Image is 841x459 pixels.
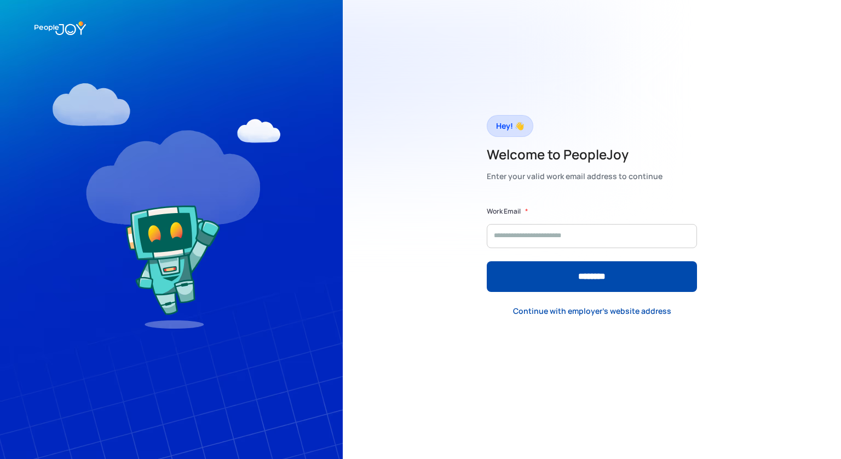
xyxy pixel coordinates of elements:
[487,169,663,184] div: Enter your valid work email address to continue
[487,206,697,292] form: Form
[487,146,663,163] h2: Welcome to PeopleJoy
[504,300,680,323] a: Continue with employer's website address
[513,306,671,317] div: Continue with employer's website address
[496,118,524,134] div: Hey! 👋
[487,206,521,217] label: Work Email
